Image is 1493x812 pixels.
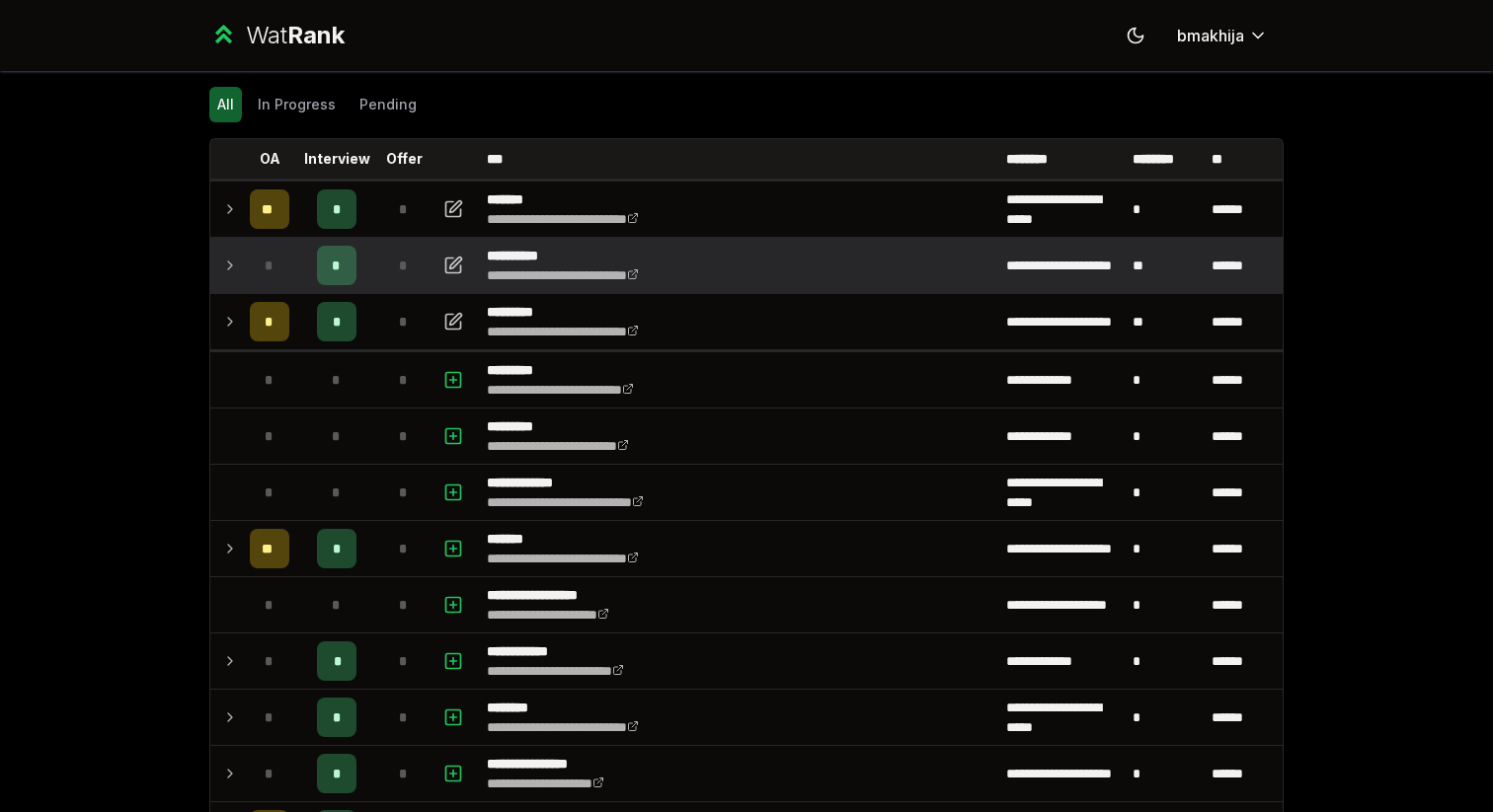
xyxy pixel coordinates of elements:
[250,87,344,122] button: In Progress
[246,20,345,51] div: Wat
[260,149,280,169] p: OA
[209,20,345,51] a: WatRank
[1177,24,1244,47] span: bmakhija
[1161,18,1284,53] button: bmakhija
[386,149,423,169] p: Offer
[304,149,370,169] p: Interview
[352,87,425,122] button: Pending
[209,87,242,122] button: All
[287,21,345,49] span: Rank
